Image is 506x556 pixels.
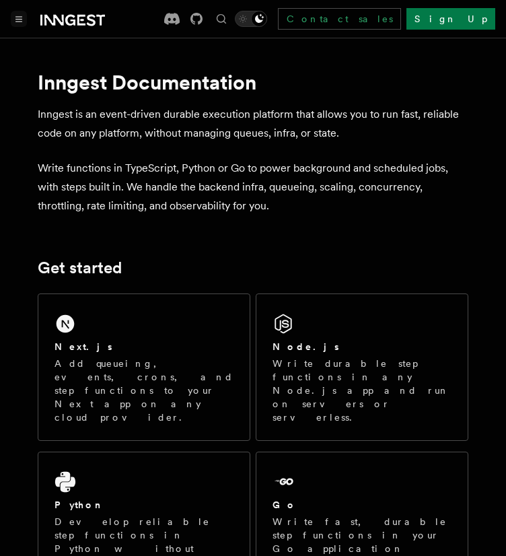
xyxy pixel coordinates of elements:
[273,340,339,353] h2: Node.js
[273,498,297,512] h2: Go
[235,11,267,27] button: Toggle dark mode
[256,293,468,441] a: Node.jsWrite durable step functions in any Node.js app and run on servers or serverless.
[406,8,495,30] a: Sign Up
[278,8,401,30] a: Contact sales
[38,293,250,441] a: Next.jsAdd queueing, events, crons, and step functions to your Next app on any cloud provider.
[38,159,468,215] p: Write functions in TypeScript, Python or Go to power background and scheduled jobs, with steps bu...
[213,11,229,27] button: Find something...
[55,357,233,424] p: Add queueing, events, crons, and step functions to your Next app on any cloud provider.
[55,498,104,512] h2: Python
[273,357,451,424] p: Write durable step functions in any Node.js app and run on servers or serverless.
[38,105,468,143] p: Inngest is an event-driven durable execution platform that allows you to run fast, reliable code ...
[55,340,112,353] h2: Next.js
[38,70,468,94] h1: Inngest Documentation
[38,258,122,277] a: Get started
[11,11,27,27] button: Toggle navigation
